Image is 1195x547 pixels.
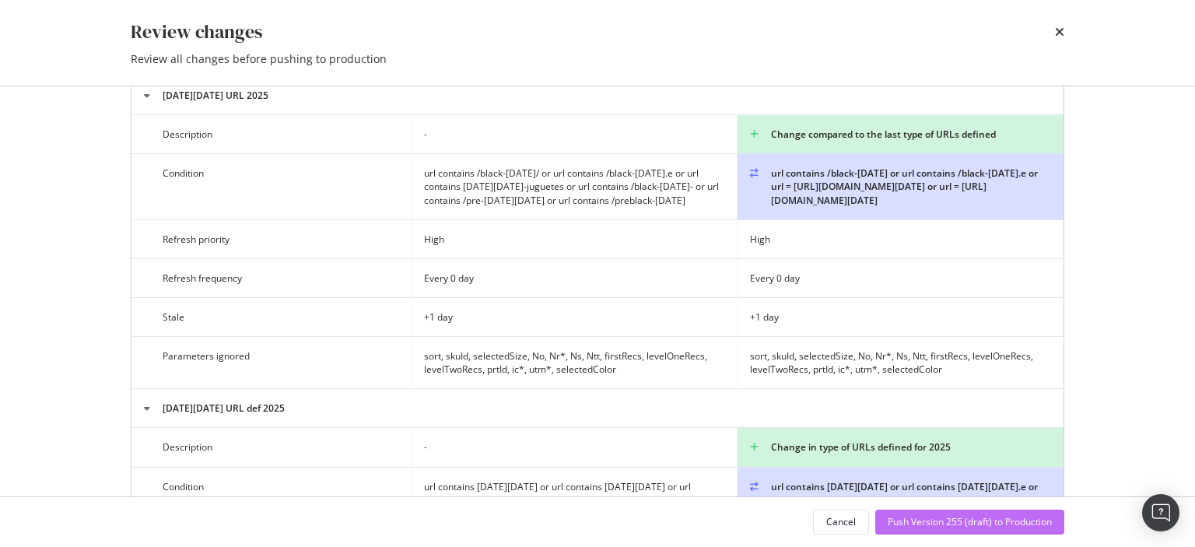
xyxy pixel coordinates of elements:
td: Refresh priority [131,219,411,258]
td: +1 day [411,297,737,336]
div: Review all changes before pushing to production [131,51,1064,67]
td: Every 0 day [411,258,737,297]
td: High [738,219,1064,258]
td: Condition [131,154,411,219]
div: Change compared to the last type of URLs defined [750,128,1051,141]
td: Every 0 day [738,258,1064,297]
td: sort, skuId, selectedSize, No, Nr*, Ns, Ntt, firstRecs, levelOneRecs, levelTwoRecs, prtId, ic*, u... [738,337,1064,389]
td: Description [131,428,411,467]
td: url contains [DATE][DATE] or url contains [DATE][DATE] or url contains cyber or url contains [DAT... [411,467,737,532]
td: [DATE][DATE] URL def 2025 [131,389,1064,428]
td: - [411,115,737,154]
button: Push Version 255 (draft) to Production [875,510,1064,535]
div: times [1055,19,1064,45]
td: Description [131,115,411,154]
button: Cancel [813,510,869,535]
td: +1 day [738,297,1064,336]
td: sort, skuId, selectedSize, No, Nr*, Ns, Ntt, firstRecs, levelOneRecs, levelTwoRecs, prtId, ic*, u... [411,337,737,389]
div: url contains [DATE][DATE] or url contains [DATE][DATE].e or url contains cyber or url contains [D... [750,480,1051,520]
td: Condition [131,467,411,532]
div: Cancel [826,515,856,528]
td: [DATE][DATE] URL 2025 [131,75,1064,114]
td: High [411,219,737,258]
td: Refresh frequency [131,258,411,297]
div: Change in type of URLs defined for 2025 [750,440,1051,454]
td: Parameters ignored [131,337,411,389]
div: url contains /black-[DATE] or url contains /black-[DATE].e or url = [URL][DOMAIN_NAME][DATE] or u... [750,167,1051,206]
td: url contains /black-[DATE]/ or url contains /black-[DATE].e or url contains [DATE][DATE]-juguetes... [411,154,737,219]
div: Review changes [131,19,262,45]
td: Stale [131,297,411,336]
td: - [411,428,737,467]
div: Push Version 255 (draft) to Production [888,515,1052,528]
div: Open Intercom Messenger [1142,494,1179,531]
